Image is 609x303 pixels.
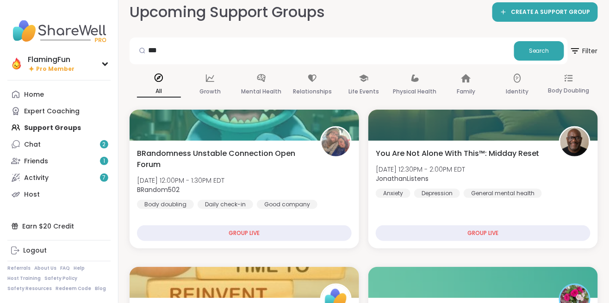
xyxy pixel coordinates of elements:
div: General mental health [464,189,542,198]
div: FlamingFun [28,55,75,65]
b: BRandom502 [137,185,180,194]
span: Filter [570,40,598,62]
div: GROUP LIVE [137,225,352,241]
button: Search [514,41,564,61]
button: Filter [570,37,598,64]
span: CREATE A SUPPORT GROUP [511,8,590,16]
a: CREATE A SUPPORT GROUP [492,2,598,22]
span: [DATE] 12:00PM - 1:30PM EDT [137,176,224,185]
a: Blog [95,285,106,292]
p: Identity [506,86,529,97]
div: Good company [257,200,317,209]
a: Safety Resources [7,285,52,292]
a: Expert Coaching [7,103,111,119]
b: JonathanListens [376,174,429,183]
a: About Us [34,265,56,272]
a: Referrals [7,265,31,272]
div: Logout [23,246,47,255]
div: Expert Coaching [24,107,80,116]
a: Logout [7,242,111,259]
img: BRandom502 [322,128,350,156]
div: GROUP LIVE [376,225,590,241]
img: JonathanListens [560,128,589,156]
a: Activity7 [7,169,111,186]
p: Relationships [293,86,332,97]
span: 2 [103,141,106,148]
span: 7 [103,174,106,182]
p: Physical Health [393,86,437,97]
span: You Are Not Alone With This™: Midday Reset [376,148,540,159]
div: Body doubling [137,200,194,209]
a: FAQ [60,265,70,272]
h2: Upcoming Support Groups [130,2,325,23]
div: Activity [24,173,49,183]
a: Safety Policy [44,275,77,282]
img: ShareWell Nav Logo [7,15,111,47]
div: Chat [24,140,41,149]
a: Friends1 [7,153,111,169]
p: All [137,86,181,98]
div: Depression [414,189,460,198]
div: Earn $20 Credit [7,218,111,235]
p: Body Doubling [548,85,589,96]
span: BRandomness Unstable Connection Open Forum [137,148,310,170]
a: Help [74,265,85,272]
div: Host [24,190,40,199]
p: Life Events [348,86,379,97]
div: Daily check-in [198,200,253,209]
p: Family [457,86,475,97]
span: 1 [103,157,105,165]
p: Mental Health [241,86,281,97]
a: Home [7,86,111,103]
p: Growth [199,86,221,97]
div: Anxiety [376,189,410,198]
img: FlamingFun [9,56,24,71]
div: Friends [24,157,48,166]
a: Host [7,186,111,203]
a: Redeem Code [56,285,91,292]
a: Host Training [7,275,41,282]
div: Home [24,90,44,99]
span: Search [529,47,549,55]
span: [DATE] 12:30PM - 2:00PM EDT [376,165,465,174]
a: Chat2 [7,136,111,153]
span: Pro Member [36,65,75,73]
